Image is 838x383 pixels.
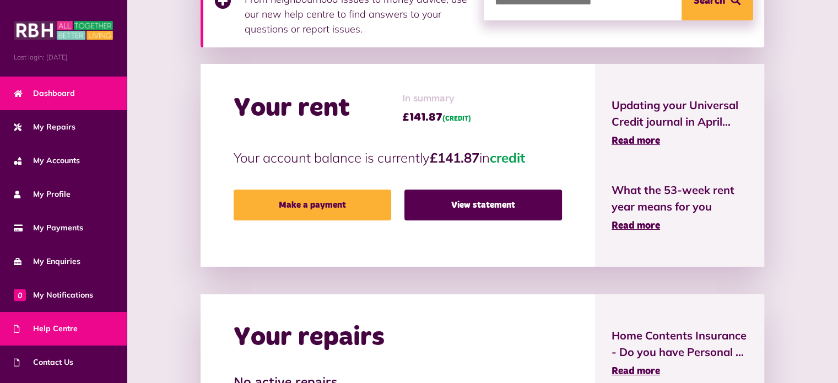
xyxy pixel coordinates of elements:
a: Make a payment [234,190,391,220]
span: My Accounts [14,155,80,166]
a: View statement [404,190,562,220]
span: My Notifications [14,289,93,301]
span: My Profile [14,188,71,200]
span: Updating your Universal Credit journal in April... [612,97,748,130]
span: credit [490,149,525,166]
a: Updating your Universal Credit journal in April... Read more [612,97,748,149]
span: Read more [612,221,660,231]
p: Your account balance is currently in [234,148,562,168]
span: Read more [612,136,660,146]
span: Last login: [DATE] [14,52,113,62]
span: My Repairs [14,121,75,133]
span: Dashboard [14,88,75,99]
span: Read more [612,366,660,376]
span: My Payments [14,222,83,234]
span: Home Contents Insurance - Do you have Personal ... [612,327,748,360]
span: What the 53-week rent year means for you [612,182,748,215]
h2: Your rent [234,93,350,125]
a: Home Contents Insurance - Do you have Personal ... Read more [612,327,748,379]
img: MyRBH [14,19,113,41]
span: 0 [14,289,26,301]
strong: £141.87 [430,149,479,166]
span: (CREDIT) [442,116,471,122]
span: My Enquiries [14,256,80,267]
h2: Your repairs [234,322,385,354]
span: Contact Us [14,357,73,368]
span: £141.87 [402,109,471,126]
span: Help Centre [14,323,78,335]
span: In summary [402,91,471,106]
a: What the 53-week rent year means for you Read more [612,182,748,234]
